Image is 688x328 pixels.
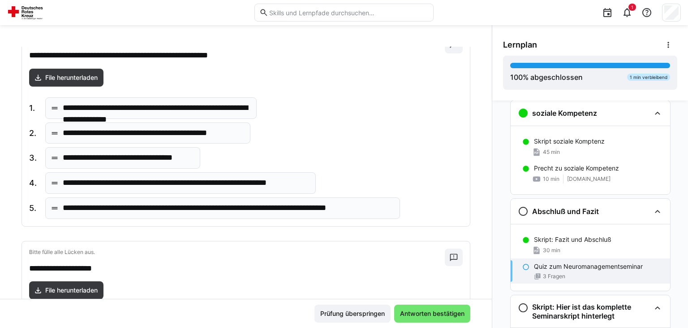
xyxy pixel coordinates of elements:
[29,69,103,87] a: File herunterladen
[29,152,38,164] span: 3.
[532,302,650,320] h3: Skript: Hier ist das komplette Seminarskript hinterlegt
[534,164,619,173] p: Precht zu soziale Kompetenz
[510,73,523,82] span: 100
[503,40,537,50] span: Lernplan
[532,109,597,118] h3: soziale Kompetenz
[510,72,583,83] div: % abgeschlossen
[319,309,386,318] span: Prüfung überspringen
[268,9,429,17] input: Skills und Lernpfade durchsuchen…
[44,286,99,295] span: File herunterladen
[627,74,670,81] div: 1 min verbleibend
[314,305,391,323] button: Prüfung überspringen
[394,305,470,323] button: Antworten bestätigen
[543,175,559,183] span: 10 min
[29,202,38,214] span: 5.
[631,4,633,10] span: 1
[29,127,38,139] span: 2.
[543,247,560,254] span: 30 min
[44,73,99,82] span: File herunterladen
[543,149,560,156] span: 45 min
[534,262,643,271] p: Quiz zum Neuromanagementseminar
[29,249,445,256] p: Bitte fülle alle Lücken aus.
[29,102,38,114] span: 1.
[29,177,38,189] span: 4.
[399,309,466,318] span: Antworten bestätigen
[29,281,103,299] a: File herunterladen
[543,273,565,280] span: 3 Fragen
[534,235,611,244] p: Skript: Fazit und Abschluß
[532,207,599,216] h3: Abschluß und Fazit
[567,175,611,183] span: [DOMAIN_NAME]
[534,137,605,146] p: Skript soziale Komptenz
